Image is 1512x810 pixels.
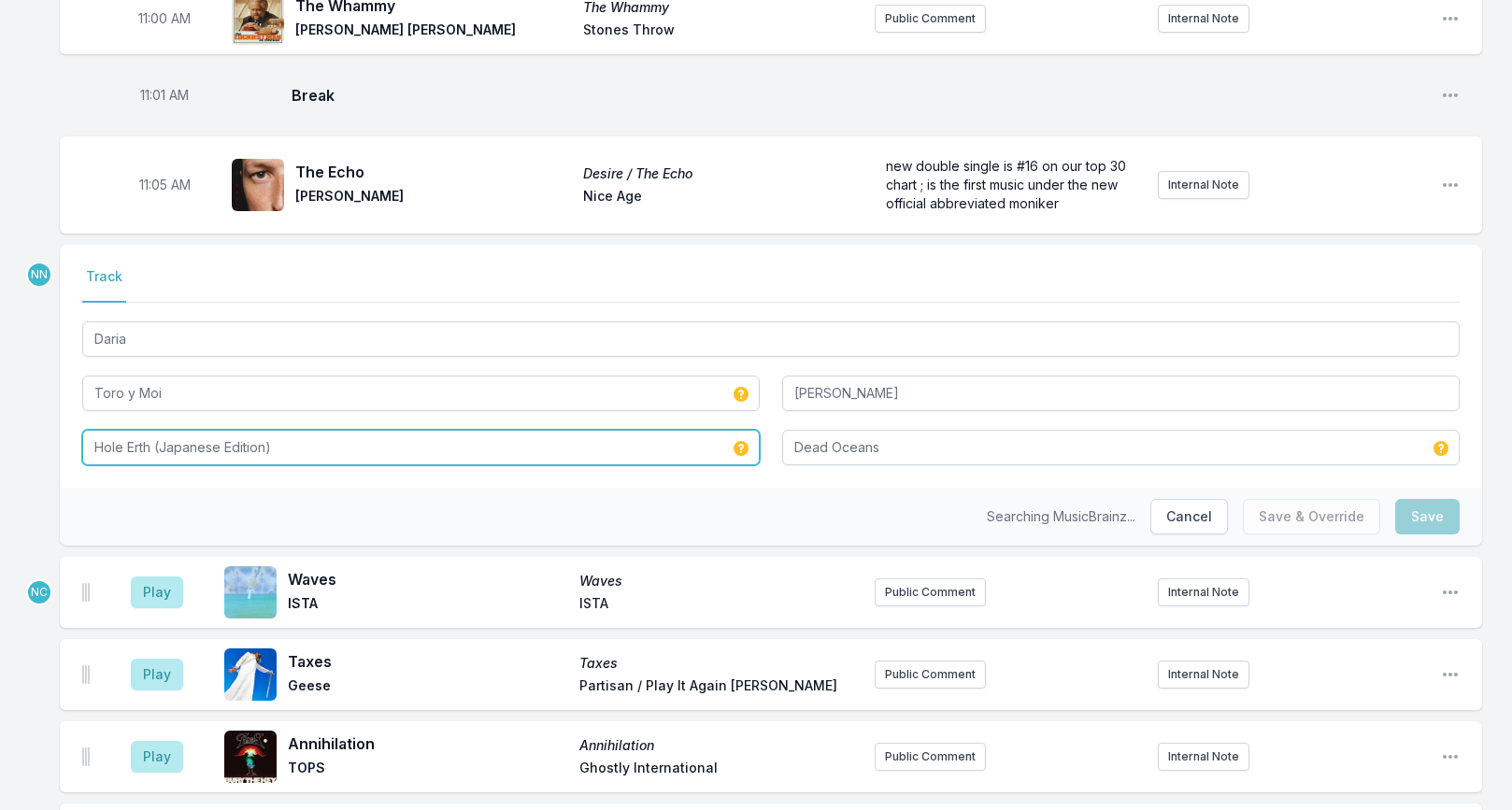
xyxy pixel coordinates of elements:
input: Artist [82,376,760,411]
button: Public Comment [875,578,986,606]
button: Open playlist item options [1441,583,1460,602]
span: ISTA [579,594,860,617]
button: Play [131,576,183,608]
button: Play [131,741,183,773]
span: Desire / The Echo [583,164,860,183]
img: Taxes [224,648,277,701]
button: Internal Note [1158,578,1249,606]
button: Public Comment [875,743,986,771]
span: Waves [288,568,568,590]
button: Open playlist item options [1441,9,1460,28]
span: Timestamp [140,86,189,105]
input: Featured Artist(s), comma separated [782,376,1460,411]
input: Album Title [82,430,760,465]
img: Desire / The Echo [232,159,284,211]
span: Break [292,84,1426,107]
button: Public Comment [875,5,986,33]
span: ISTA [288,594,568,617]
button: Cancel [1150,499,1228,534]
img: Drag Handle [82,665,90,684]
span: Partisan / Play It Again [PERSON_NAME] [579,676,860,699]
button: Track [82,267,126,303]
button: Public Comment [875,661,986,689]
span: TOPS [288,759,568,781]
span: Stones Throw [583,21,860,43]
input: Record Label [782,430,1460,465]
img: Drag Handle [82,747,90,766]
input: Track Title [82,321,1460,357]
p: Nassir Nassirzadeh [26,262,52,288]
button: Save & Override [1243,499,1380,534]
span: Timestamp [138,9,191,28]
img: Annihilation [224,731,277,783]
button: Play [131,659,183,690]
button: Internal Note [1158,661,1249,689]
img: Waves [224,566,277,618]
span: Taxes [288,650,568,673]
span: Geese [288,676,568,699]
span: Waves [579,572,860,590]
span: Annihilation [579,736,860,755]
button: Internal Note [1158,743,1249,771]
span: [PERSON_NAME] [295,187,572,209]
button: Open playlist item options [1441,747,1460,766]
button: Save [1395,499,1460,534]
span: Ghostly International [579,759,860,781]
button: Open playlist item options [1441,176,1460,194]
p: Novena Carmel [26,579,52,605]
button: Open playlist item options [1441,665,1460,684]
span: [PERSON_NAME] [PERSON_NAME] [295,21,572,43]
span: Timestamp [139,176,191,194]
button: Internal Note [1158,5,1249,33]
span: Nice Age [583,187,860,209]
img: Drag Handle [82,583,90,602]
button: Open playlist item options [1441,86,1460,105]
span: Taxes [579,654,860,673]
p: Searching MusicBrainz... [987,507,1135,526]
span: The Echo [295,161,572,183]
span: new double single is #16 on our top 30 chart ; is the first music under the new official abbrevia... [886,158,1130,211]
span: Annihilation [288,732,568,755]
button: Internal Note [1158,171,1249,199]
